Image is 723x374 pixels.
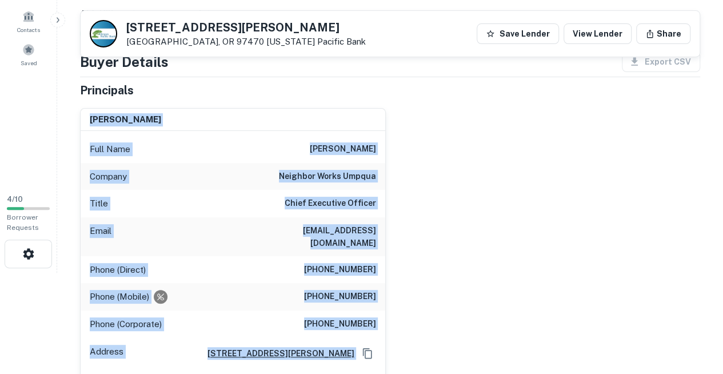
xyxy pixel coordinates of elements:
h6: Chief Executive Officer [285,197,376,210]
h6: [PHONE_NUMBER] [304,317,376,331]
div: Requests to not be contacted at this number [154,290,167,304]
span: 4 / 10 [7,195,23,204]
p: Phone (Direct) [90,263,146,277]
h6: [PERSON_NAME] [90,113,161,126]
p: Title [90,197,108,210]
div: Sending borrower request to AI... [66,25,152,42]
h6: [PERSON_NAME] [310,142,376,156]
iframe: Chat Widget [666,283,723,337]
span: Contacts [17,25,40,34]
p: Email [90,224,111,249]
p: [GEOGRAPHIC_DATA], OR 97470 [126,37,366,47]
h6: neighbor works umpqua [279,170,376,184]
button: Save Lender [477,23,559,44]
p: Company [90,170,127,184]
span: Borrower Requests [7,213,39,232]
h5: Principals [80,82,134,99]
a: Saved [3,39,54,70]
h6: [PHONE_NUMBER] [304,290,376,304]
p: Full Name [90,142,130,156]
a: [US_STATE] Pacific Bank [266,37,366,46]
p: Address [90,345,123,362]
a: View Lender [564,23,632,44]
h4: Buyer Details [80,51,169,72]
a: Contacts [3,6,54,37]
p: Phone (Mobile) [90,290,149,304]
button: Copy Address [359,345,376,362]
button: Share [636,23,690,44]
h6: AI fulfillment process complete. [80,7,700,21]
h6: [EMAIL_ADDRESS][DOMAIN_NAME] [239,224,376,249]
span: Saved [21,58,37,67]
h5: [STREET_ADDRESS][PERSON_NAME] [126,22,366,33]
p: Phone (Corporate) [90,317,162,331]
a: [STREET_ADDRESS][PERSON_NAME] [198,347,354,360]
h6: [PHONE_NUMBER] [304,263,376,277]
